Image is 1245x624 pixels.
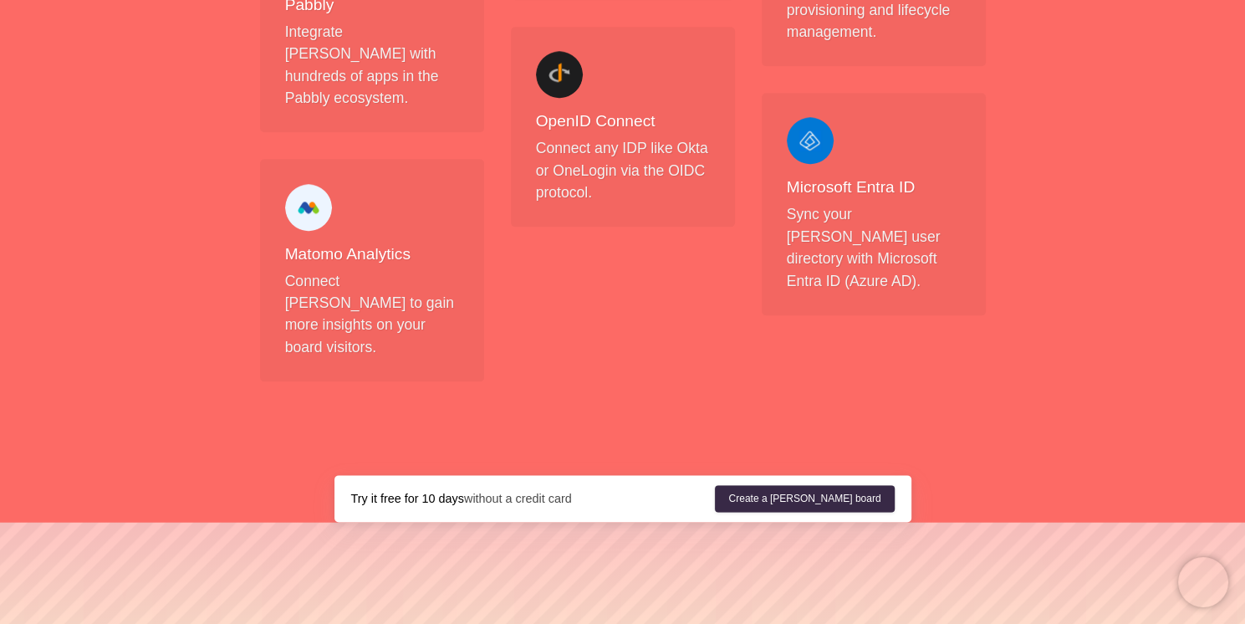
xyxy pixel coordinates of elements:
[285,270,459,359] p: Connect [PERSON_NAME] to gain more insights on your board visitors.
[715,485,894,512] a: Create a [PERSON_NAME] board
[351,492,464,505] strong: Try it free for 10 days
[787,177,961,198] h4: Microsoft Entra ID
[1178,557,1228,607] iframe: Chatra live chat
[285,21,459,110] p: Integrate [PERSON_NAME] with hundreds of apps in the Pabbly ecosystem.
[351,490,716,507] div: without a credit card
[285,244,459,265] h4: Matomo Analytics
[787,203,961,292] p: Sync your [PERSON_NAME] user directory with Microsoft Entra ID (Azure AD).
[536,137,710,203] p: Connect any IDP like Okta or OneLogin via the OIDC protocol.
[536,111,710,132] h4: OpenID Connect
